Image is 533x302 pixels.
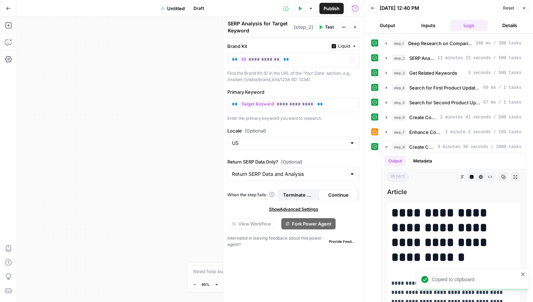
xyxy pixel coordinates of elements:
[381,82,526,93] button: 69 ms / 1 tasks
[167,5,185,12] span: Untitled
[409,55,435,62] span: SERP Analysis for Target Keyword
[329,42,360,51] button: Liquid
[409,99,480,106] span: Search for Second Product Updates
[387,172,409,181] span: object
[503,5,514,11] span: Reset
[387,187,520,197] span: Article
[227,43,326,50] label: Brand Kit
[227,192,275,198] a: When the step fails:
[408,40,473,47] span: Deep Research on Comparison Topic
[232,140,347,147] input: US
[329,239,357,244] span: Provide Feedback
[392,40,405,47] span: step_1
[338,43,350,49] span: Liquid
[294,24,313,31] span: ( step_2 )
[409,143,435,150] span: Create Comparison Article
[392,143,406,150] span: step_8
[238,220,271,227] span: View Workflow
[521,271,526,277] button: close
[440,114,521,121] span: 2 minutes 41 seconds / 500 tasks
[384,156,406,166] button: Output
[281,218,336,229] button: Fork Power Agent
[392,99,406,106] span: step_5
[381,141,526,153] button: 3 minutes 36 seconds / 2000 tasks
[279,189,319,201] button: Terminate Workflow
[157,3,189,14] button: Untitled
[392,114,406,121] span: step_6
[500,4,517,13] button: Reset
[227,218,276,229] button: View Workflow
[315,23,337,32] button: Test
[381,112,526,123] button: 2 minutes 41 seconds / 500 tasks
[328,191,349,198] span: Continue
[476,40,521,47] span: 240 ms / 300 tasks
[392,55,406,62] span: step_2
[368,20,406,31] button: Output
[319,3,344,14] button: Publish
[381,127,526,138] button: 1 minute 2 seconds / 193 tasks
[227,235,360,248] div: Interested in leaving feedback about this power agent?
[227,115,360,122] p: Enter the primary keyword you want to research.
[491,20,529,31] button: Details
[245,127,266,134] span: (Optional)
[409,69,457,76] span: Get Related Keywords
[381,53,526,64] button: 11 minutes 23 seconds / 500 tasks
[409,20,447,31] button: Inputs
[326,237,360,246] button: Provide Feedback
[483,99,521,106] span: 67 ms / 1 tasks
[227,127,360,134] label: Locale
[450,20,488,31] button: Logs
[468,70,521,76] span: 3 seconds / 500 tasks
[202,282,209,287] span: 65%
[324,5,339,12] span: Publish
[437,55,521,61] span: 11 minutes 23 seconds / 500 tasks
[194,5,204,12] span: Draft
[232,171,347,178] input: Return SERP Data and Analysis
[409,84,480,91] span: Search for First Product Updates
[292,220,331,227] span: Fork Power Agent
[228,20,292,34] textarea: SERP Analysis for Target Keyword
[392,129,406,136] span: step_7
[325,24,334,30] span: Test
[381,38,526,49] button: 240 ms / 300 tasks
[437,144,521,150] span: 3 minutes 36 seconds / 2000 tasks
[483,85,521,91] span: 69 ms / 1 tasks
[227,70,360,83] div: Find the Brand Kit ID in the URL of the 'Your Data' section, e.g., /mailjet-0/data/brand_kits/123...
[409,129,442,136] span: Enhance Content Brief with Research
[283,191,314,198] span: Terminate Workflow
[381,97,526,108] button: 67 ms / 1 tasks
[392,69,406,76] span: step_3
[381,67,526,79] button: 3 seconds / 500 tasks
[227,88,360,95] label: Primary Keyword
[269,206,318,212] span: Show Advanced Settings
[409,156,436,166] button: Metadata
[227,158,360,165] label: Return SERP Data Only?
[392,84,406,91] span: step_4
[281,158,302,165] span: (Optional)
[409,114,437,121] span: Create Content Brief
[432,276,519,283] div: Copied to clipboard
[445,129,521,135] span: 1 minute 2 seconds / 193 tasks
